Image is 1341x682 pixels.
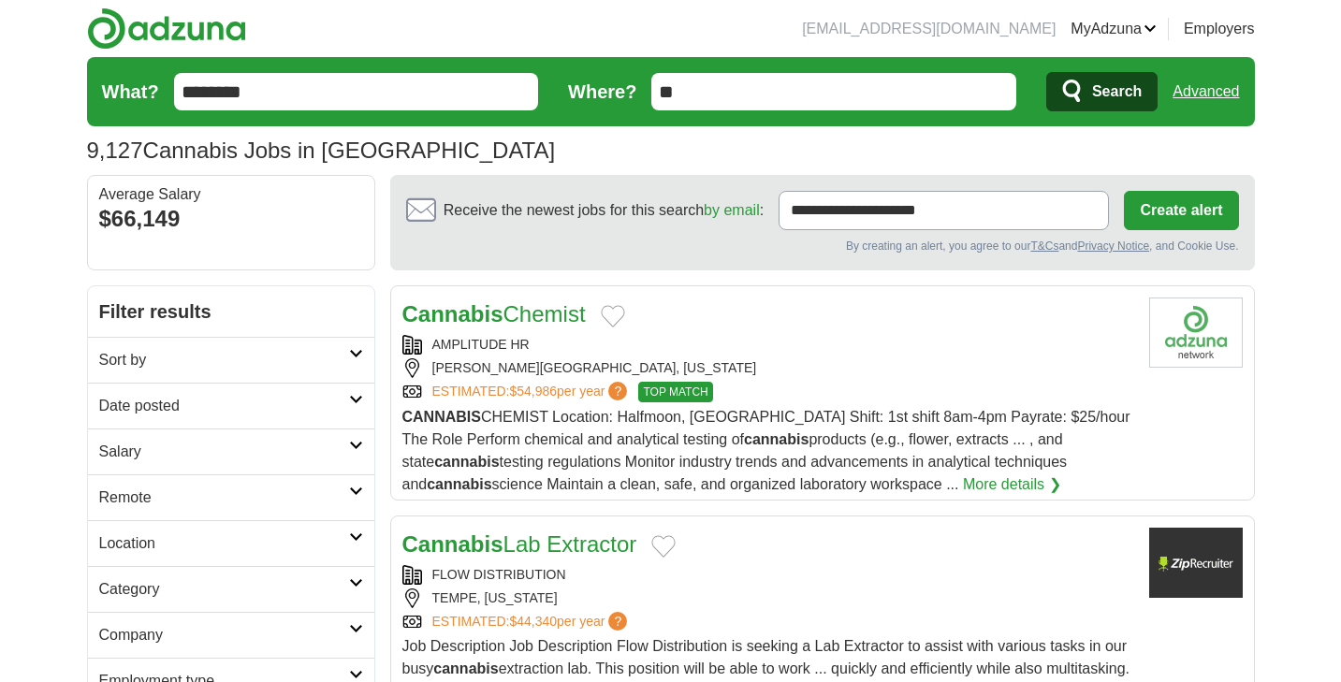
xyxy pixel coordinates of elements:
[88,286,374,337] h2: Filter results
[1173,73,1239,110] a: Advanced
[651,535,676,558] button: Add to favorite jobs
[608,612,627,631] span: ?
[402,531,503,557] strong: Cannabis
[88,520,374,566] a: Location
[402,335,1134,355] div: AMPLITUDE HR
[1092,73,1142,110] span: Search
[99,395,349,417] h2: Date posted
[99,187,363,202] div: Average Salary
[402,565,1134,585] div: FLOW DISTRIBUTION
[402,409,1130,492] span: CHEMIST Location: Halfmoon, [GEOGRAPHIC_DATA] Shift: 1st shift 8am-4pm Payrate: $25/hour The Role...
[88,383,374,428] a: Date posted
[402,301,586,326] a: CannabisChemist
[427,476,491,492] strong: cannabis
[406,238,1239,254] div: By creating an alert, you agree to our and , and Cookie Use.
[99,202,363,236] div: $66,149
[744,431,809,447] strong: cannabis
[444,199,764,222] span: Receive the newest jobs for this search :
[402,531,637,557] a: CannabisLab Extractor
[802,18,1056,40] li: [EMAIL_ADDRESS][DOMAIN_NAME]
[963,473,1061,496] a: More details ❯
[509,614,557,629] span: $44,340
[608,382,627,400] span: ?
[434,454,499,470] strong: cannabis
[102,78,159,106] label: What?
[1184,18,1255,40] a: Employers
[99,578,349,601] h2: Category
[433,660,498,676] strong: cannabis
[638,382,712,402] span: TOP MATCH
[87,134,143,167] span: 9,127
[402,588,1134,608] div: TEMPE, [US_STATE]
[1077,239,1149,253] a: Privacy Notice
[704,202,760,218] a: by email
[88,612,374,658] a: Company
[432,612,632,631] a: ESTIMATED:$44,340per year?
[1030,239,1058,253] a: T&Cs
[99,486,349,509] h2: Remote
[88,474,374,520] a: Remote
[402,409,481,425] strong: CANNABIS
[1149,528,1243,598] img: Company logo
[99,441,349,463] h2: Salary
[88,428,374,474] a: Salary
[402,358,1134,378] div: [PERSON_NAME][GEOGRAPHIC_DATA], [US_STATE]
[432,382,632,402] a: ESTIMATED:$54,986per year?
[1071,18,1157,40] a: MyAdzuna
[99,532,349,555] h2: Location
[509,384,557,399] span: $54,986
[99,349,349,371] h2: Sort by
[1124,191,1238,230] button: Create alert
[88,566,374,612] a: Category
[99,624,349,646] h2: Company
[87,138,556,163] h1: Cannabis Jobs in [GEOGRAPHIC_DATA]
[1149,297,1243,368] img: Company logo
[1046,72,1158,111] button: Search
[402,301,503,326] strong: Cannabis
[568,78,636,106] label: Where?
[88,337,374,383] a: Sort by
[601,305,625,327] button: Add to favorite jobs
[87,7,246,50] img: Adzuna logo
